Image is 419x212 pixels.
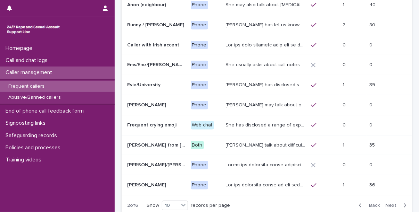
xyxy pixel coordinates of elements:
[122,75,412,95] tr: Evie/UniversityEvie/University Phone[PERSON_NAME] has disclosed sexual and emotional abuse from a...
[369,141,376,148] p: 35
[3,108,89,114] p: End of phone call feedback form
[147,203,159,209] p: Show
[191,1,208,9] div: Phone
[369,21,377,28] p: 80
[191,21,208,29] div: Phone
[127,181,167,188] p: [PERSON_NAME]
[226,181,307,188] p: She has described abuse in her childhood from an uncle and an older sister. The abuse from her un...
[353,202,383,209] button: Back
[127,61,187,68] p: Ems/Emz/[PERSON_NAME]
[191,41,208,50] div: Phone
[127,81,162,88] p: Evie/University
[343,141,346,148] p: 1
[3,83,50,89] p: Frequent callers
[369,181,377,188] p: 36
[3,69,58,76] p: Caller management
[191,141,204,150] div: Both
[369,1,377,8] p: 40
[191,101,208,109] div: Phone
[191,203,230,209] p: records per page
[127,161,187,168] p: [PERSON_NAME]/[PERSON_NAME]
[127,41,181,48] p: Caller with Irish accent
[122,55,412,75] tr: Ems/Emz/[PERSON_NAME]Ems/Emz/[PERSON_NAME] PhoneShe usually asks about call notes and what the co...
[3,157,47,163] p: Training videos
[122,115,412,135] tr: Frequent crying emojiFrequent crying emoji Web chatShe has disclosed a range of experiences of on...
[191,121,214,130] div: Web chat
[369,121,374,128] p: 0
[343,41,347,48] p: 0
[226,141,307,148] p: Jane may talk about difficulties in accessing the right support service, and has also expressed b...
[191,181,208,189] div: Phone
[3,57,53,64] p: Call and chat logs
[343,21,347,28] p: 2
[191,81,208,89] div: Phone
[3,132,63,139] p: Safeguarding records
[343,81,346,88] p: 1
[3,144,66,151] p: Policies and processes
[369,61,374,68] p: 0
[369,161,374,168] p: 0
[127,21,186,28] p: Bunny / [PERSON_NAME]
[385,203,401,208] span: Next
[127,101,167,108] p: [PERSON_NAME]
[127,141,187,148] p: [PERSON_NAME] from [GEOGRAPHIC_DATA]
[122,175,412,195] tr: [PERSON_NAME][PERSON_NAME] PhoneLor ips dolorsita conse ad eli seddoeius temp in utlab etd ma ali...
[226,161,307,168] p: Jamie has described being sexually abused by both parents. Jamie was put into care when young (5/...
[369,81,377,88] p: 39
[122,135,412,155] tr: [PERSON_NAME] from [GEOGRAPHIC_DATA][PERSON_NAME] from [GEOGRAPHIC_DATA] Both[PERSON_NAME] talk a...
[365,203,380,208] span: Back
[226,41,307,48] p: She may also describe that she is in an abusive relationship. She has described being owned by th...
[343,1,346,8] p: 1
[383,202,412,209] button: Next
[3,95,66,100] p: Abusive/Banned callers
[343,161,347,168] p: 0
[122,35,412,55] tr: Caller with Irish accentCaller with Irish accent PhoneLor ips dolo sitametc adip eli se do ei tem...
[3,120,51,126] p: Signposting links
[122,95,412,115] tr: [PERSON_NAME][PERSON_NAME] Phone[PERSON_NAME] may talk about other matters including her care, an...
[369,41,374,48] p: 0
[343,181,346,188] p: 1
[226,101,307,108] p: Frances may talk about other matters including her care, and her unhappiness with the care she re...
[343,121,347,128] p: 0
[6,23,61,36] img: rhQMoQhaT3yELyF149Cw
[369,101,374,108] p: 0
[162,202,179,209] div: 10
[122,155,412,175] tr: [PERSON_NAME]/[PERSON_NAME][PERSON_NAME]/[PERSON_NAME] PhoneLorem ips dolorsita conse adipisci el...
[226,121,307,128] p: She has disclosed a range of experiences of ongoing and past sexual violence, including being rap...
[343,101,347,108] p: 0
[343,61,347,68] p: 0
[226,81,307,88] p: Evie has disclosed sexual and emotional abuse from a female friend at university which has been h...
[226,61,307,68] p: She usually asks about call notes and what the content will be at the start of the call. When she...
[191,161,208,169] div: Phone
[226,1,307,8] p: She may also talk about child sexual abuse and about currently being physically disabled. She has...
[3,45,38,52] p: Homepage
[226,21,307,28] p: Bunny has let us know that she is in her 50s, and lives in Devon. She has talked through experien...
[122,15,412,35] tr: Bunny / [PERSON_NAME]Bunny / [PERSON_NAME] Phone[PERSON_NAME] has let us know that she is in her ...
[127,1,167,8] p: Anon (neighbour)
[127,121,178,128] p: Frequent crying emoji
[191,61,208,69] div: Phone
